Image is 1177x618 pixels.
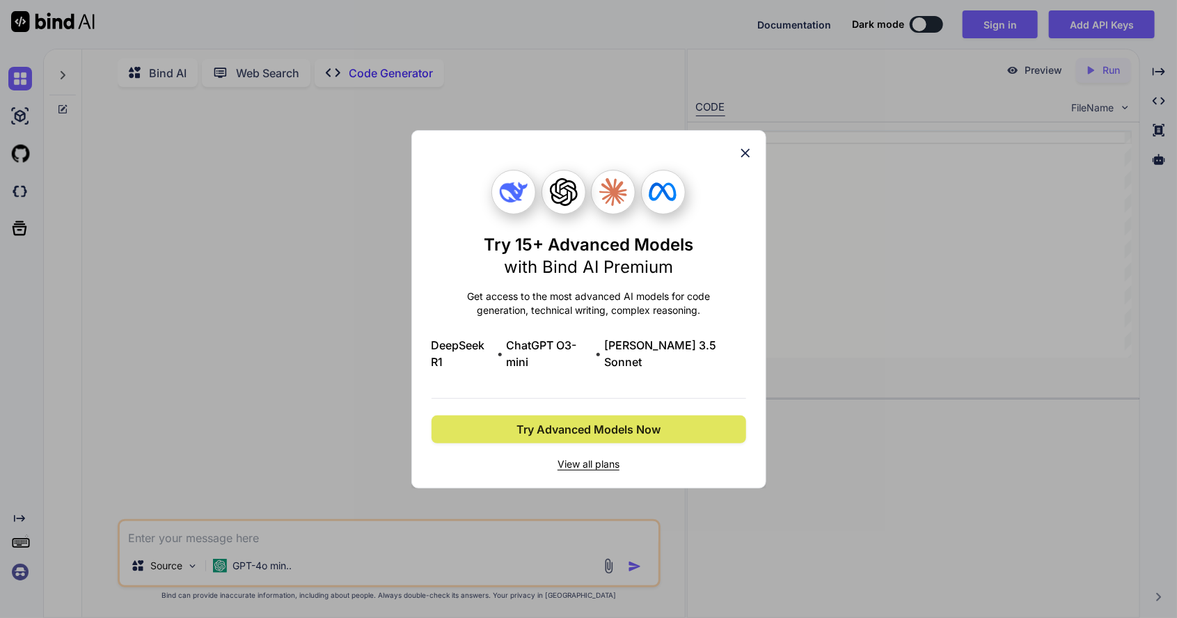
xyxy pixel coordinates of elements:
[604,337,745,370] span: [PERSON_NAME] 3.5 Sonnet
[432,415,746,443] button: Try Advanced Models Now
[432,457,746,471] span: View all plans
[500,178,528,206] img: Deepseek
[432,337,495,370] span: DeepSeek R1
[507,337,593,370] span: ChatGPT O3-mini
[432,290,746,317] p: Get access to the most advanced AI models for code generation, technical writing, complex reasoning.
[498,345,504,362] span: •
[595,345,601,362] span: •
[484,234,693,278] h1: Try 15+ Advanced Models
[504,257,673,277] span: with Bind AI Premium
[516,421,661,438] span: Try Advanced Models Now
